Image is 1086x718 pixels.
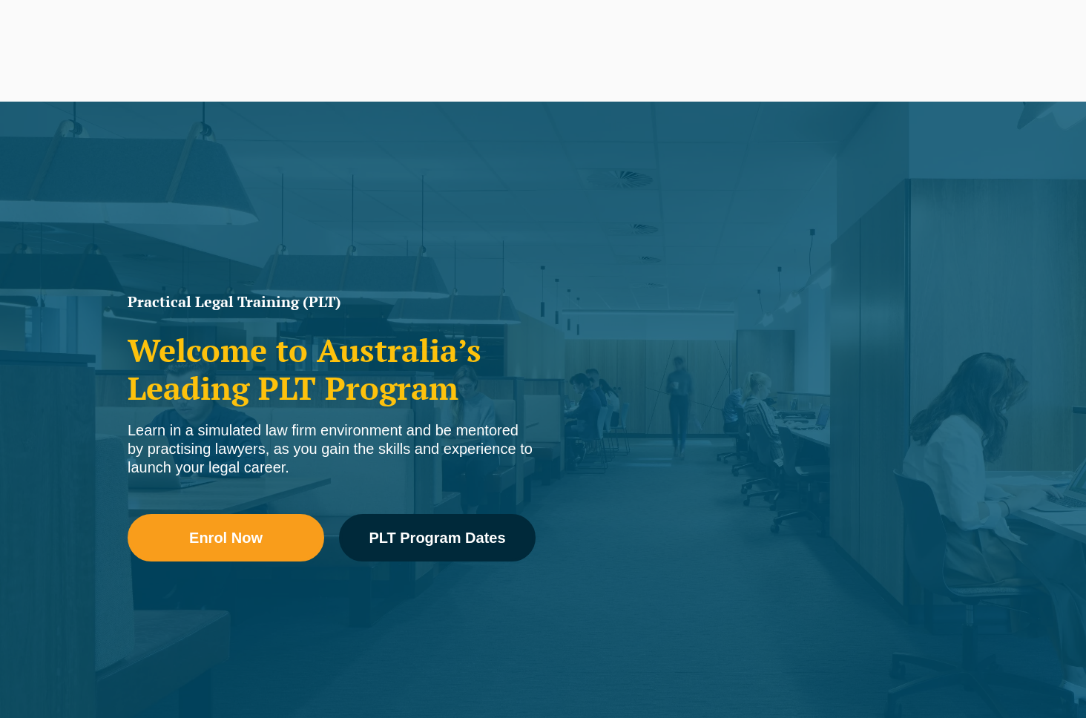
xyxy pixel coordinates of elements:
[128,421,536,477] div: Learn in a simulated law firm environment and be mentored by practising lawyers, as you gain the ...
[128,332,536,406] h2: Welcome to Australia’s Leading PLT Program
[128,294,536,309] h1: Practical Legal Training (PLT)
[128,514,324,561] a: Enrol Now
[189,530,263,545] span: Enrol Now
[339,514,536,561] a: PLT Program Dates
[369,530,505,545] span: PLT Program Dates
